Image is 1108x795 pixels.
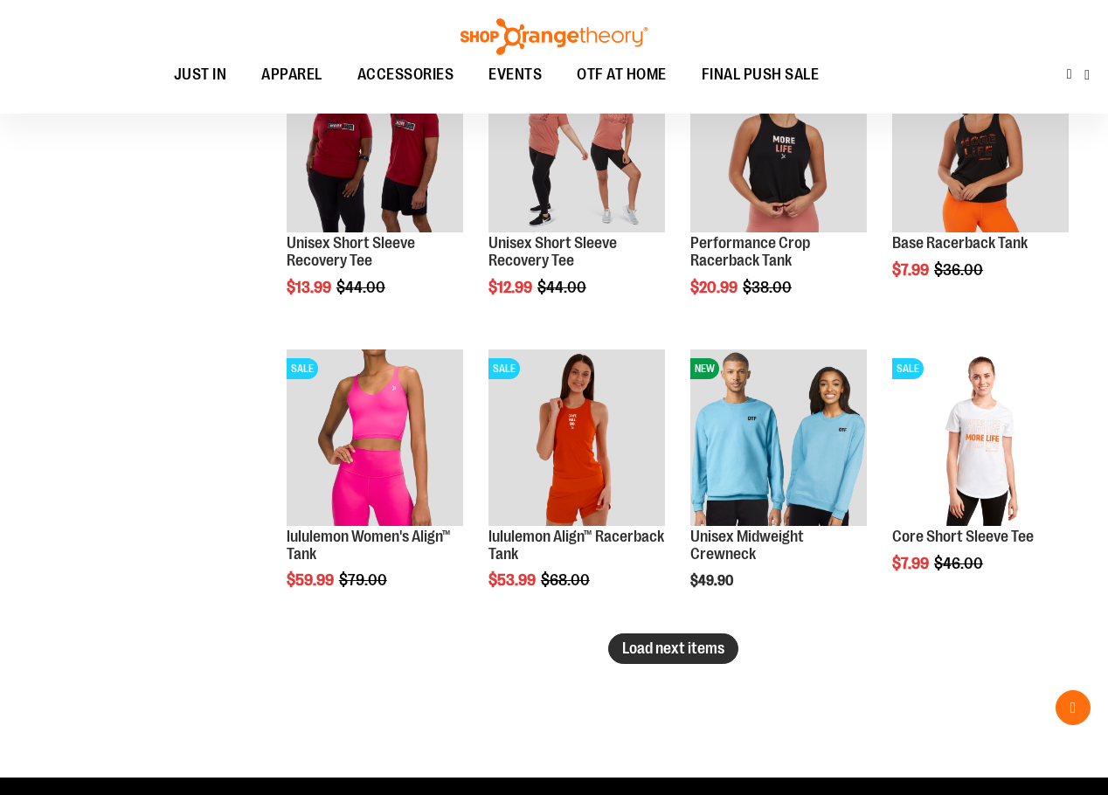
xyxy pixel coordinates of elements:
[488,358,520,379] span: SALE
[577,55,667,94] span: OTF AT HOME
[690,56,867,232] img: Product image for Performance Crop Racerback Tank
[261,55,322,94] span: APPAREL
[488,56,665,235] a: Product image for Unisex Short Sleeve Recovery TeeSALE
[684,55,837,95] a: FINAL PUSH SALE
[892,349,1069,526] img: Product image for Core Short Sleeve Tee
[471,55,559,95] a: EVENTS
[287,349,463,526] img: Product image for lululemon Womens Align Tank
[480,47,674,340] div: product
[156,55,245,95] a: JUST IN
[340,55,472,95] a: ACCESSORIES
[488,571,538,589] span: $53.99
[488,349,665,526] img: Product image for lululemon Align™ Racerback Tank
[287,349,463,529] a: Product image for lululemon Womens Align TankSALE
[892,349,1069,529] a: Product image for Core Short Sleeve TeeSALE
[622,639,724,657] span: Load next items
[934,555,986,572] span: $46.00
[883,47,1077,323] div: product
[883,341,1077,617] div: product
[682,47,876,340] div: product
[743,279,794,296] span: $38.00
[690,56,867,235] a: Product image for Performance Crop Racerback TankSALE
[287,571,336,589] span: $59.99
[690,573,736,589] span: $49.90
[336,279,388,296] span: $44.00
[892,56,1069,235] a: Product image for Base Racerback TankSALE
[537,279,589,296] span: $44.00
[559,55,684,95] a: OTF AT HOME
[690,528,804,563] a: Unisex Midweight Crewneck
[488,528,664,563] a: lululemon Align™ Racerback Tank
[892,555,931,572] span: $7.99
[488,279,535,296] span: $12.99
[287,234,415,269] a: Unisex Short Sleeve Recovery Tee
[287,56,463,235] a: Product image for Unisex SS Recovery TeeSALE
[287,358,318,379] span: SALE
[488,55,542,94] span: EVENTS
[690,349,867,529] a: Unisex Midweight CrewneckNEW
[682,341,876,633] div: product
[278,47,472,340] div: product
[690,279,740,296] span: $20.99
[488,234,617,269] a: Unisex Short Sleeve Recovery Tee
[541,571,592,589] span: $68.00
[488,349,665,529] a: Product image for lululemon Align™ Racerback TankSALE
[892,528,1034,545] a: Core Short Sleeve Tee
[690,234,810,269] a: Performance Crop Racerback Tank
[458,18,650,55] img: Shop Orangetheory
[690,358,719,379] span: NEW
[702,55,820,94] span: FINAL PUSH SALE
[278,341,472,633] div: product
[1056,690,1091,725] button: Back To Top
[892,234,1028,252] a: Base Racerback Tank
[608,633,738,664] button: Load next items
[339,571,390,589] span: $79.00
[892,56,1069,232] img: Product image for Base Racerback Tank
[892,358,924,379] span: SALE
[287,528,451,563] a: lululemon Women's Align™ Tank
[287,279,334,296] span: $13.99
[357,55,454,94] span: ACCESSORIES
[174,55,227,94] span: JUST IN
[244,55,340,94] a: APPAREL
[934,261,986,279] span: $36.00
[690,349,867,526] img: Unisex Midweight Crewneck
[287,56,463,232] img: Product image for Unisex SS Recovery Tee
[892,261,931,279] span: $7.99
[480,341,674,633] div: product
[488,56,665,232] img: Product image for Unisex Short Sleeve Recovery Tee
